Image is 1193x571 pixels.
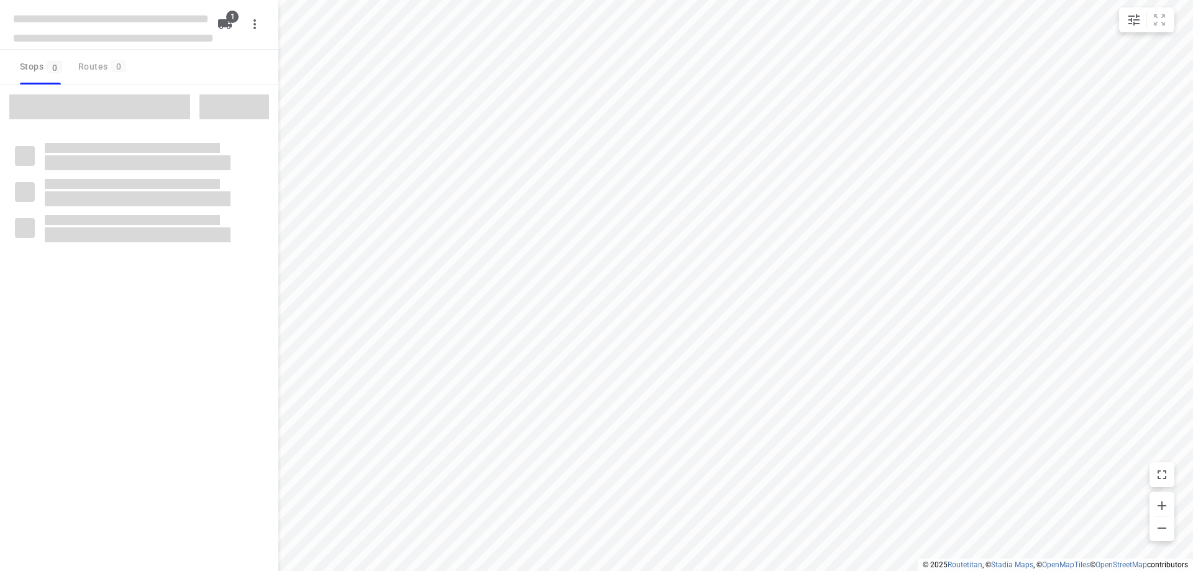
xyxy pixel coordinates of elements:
[1122,7,1146,32] button: Map settings
[1095,560,1147,569] a: OpenStreetMap
[1119,7,1174,32] div: small contained button group
[948,560,982,569] a: Routetitan
[1042,560,1090,569] a: OpenMapTiles
[923,560,1188,569] li: © 2025 , © , © © contributors
[991,560,1033,569] a: Stadia Maps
